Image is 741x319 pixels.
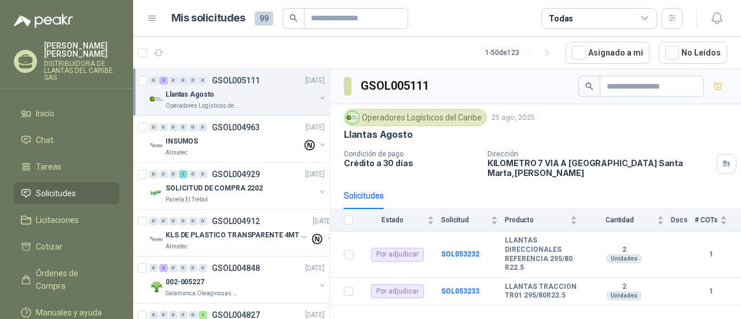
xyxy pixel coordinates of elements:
button: No Leídos [659,42,727,64]
span: Manuales y ayuda [36,306,102,319]
div: 0 [179,123,188,131]
div: 0 [159,170,168,178]
p: Operadores Logísticos del Caribe [166,101,239,111]
p: 25 ago, 2025 [491,112,535,123]
p: [DATE] [305,263,325,274]
p: GSOL004963 [212,123,260,131]
img: Company Logo [346,111,359,124]
div: 0 [199,264,207,272]
p: GSOL004929 [212,170,260,178]
p: Panela El Trébol [166,195,208,204]
a: Cotizar [14,236,119,258]
p: INSUMOS [166,136,198,147]
p: Dirección [487,150,712,158]
span: search [289,14,298,22]
div: Por adjudicar [371,284,424,298]
th: Solicitud [441,209,505,232]
div: 0 [189,217,197,225]
div: Unidades [606,291,642,300]
img: Logo peakr [14,14,73,28]
div: 0 [189,311,197,319]
span: Licitaciones [36,214,79,226]
p: DISTRIBUIDORA DE LLANTAS DEL CARIBE SAS [44,60,119,81]
a: 0 0 0 0 0 0 GSOL004912[DATE] Company LogoKLS DE PLASTICO TRANSPARENTE 4MT CAL 4 Y CINTA TRAAlmatec [149,214,335,251]
div: 0 [149,123,158,131]
div: Operadores Logísticos del Caribe [344,109,487,126]
p: [DATE] [305,169,325,180]
div: 0 [199,123,207,131]
span: # COTs [695,216,718,224]
p: GSOL005111 [212,76,260,85]
div: 0 [199,170,207,178]
b: LLANTAS TRACCION TR01 295/80R22.5 [505,283,577,300]
div: 0 [149,170,158,178]
a: Licitaciones [14,209,119,231]
div: 0 [149,217,158,225]
p: [PERSON_NAME] [PERSON_NAME] [44,42,119,58]
p: Almatec [166,242,188,251]
span: Tareas [36,160,61,173]
th: Cantidad [584,209,671,232]
div: 0 [159,217,168,225]
th: Estado [360,209,441,232]
p: Llantas Agosto [344,129,412,141]
div: 1 - 50 de 123 [485,43,556,62]
p: 002-005227 [166,277,204,288]
a: Chat [14,129,119,151]
div: Por adjudicar [371,248,424,262]
p: Llantas Agosto [166,89,214,100]
p: GSOL004827 [212,311,260,319]
b: LLANTAS DIRECCIONALES REFERENCIA 295/80 R22.5 [505,236,577,272]
span: Chat [36,134,53,146]
div: 0 [189,264,197,272]
b: 1 [695,286,727,297]
p: [DATE] [305,75,325,86]
div: 0 [149,311,158,319]
img: Company Logo [149,139,163,153]
span: Órdenes de Compra [36,267,108,292]
div: 0 [169,217,178,225]
span: Solicitud [441,216,489,224]
b: 1 [695,249,727,260]
h3: GSOL005111 [361,77,431,95]
div: 0 [199,76,207,85]
div: 0 [169,311,178,319]
div: 1 [179,170,188,178]
span: Cantidad [584,216,655,224]
p: Condición de pago [344,150,478,158]
div: 0 [179,217,188,225]
p: GSOL004912 [212,217,260,225]
div: 1 [199,311,207,319]
a: Solicitudes [14,182,119,204]
p: [DATE] [313,216,332,227]
span: Inicio [36,107,54,120]
a: Órdenes de Compra [14,262,119,297]
button: Asignado a mi [566,42,650,64]
div: Todas [549,12,573,25]
p: KILOMETRO 7 VIA A [GEOGRAPHIC_DATA] Santa Marta , [PERSON_NAME] [487,158,712,178]
div: 0 [179,76,188,85]
div: 0 [159,311,168,319]
a: 0 2 0 0 0 0 GSOL005111[DATE] Company LogoLlantas AgostoOperadores Logísticos del Caribe [149,74,327,111]
th: # COTs [695,209,741,232]
b: 2 [584,283,664,292]
div: 0 [169,264,178,272]
div: 0 [189,123,197,131]
a: 0 0 0 1 0 0 GSOL004929[DATE] Company LogoSOLICITUD DE COMPRA 2202Panela El Trébol [149,167,327,204]
div: Unidades [606,254,642,263]
h1: Mis solicitudes [171,10,245,27]
a: 0 0 0 0 0 0 GSOL004963[DATE] Company LogoINSUMOSAlmatec [149,120,327,157]
div: 0 [149,76,158,85]
a: SOL053233 [441,287,479,295]
span: search [585,82,593,90]
th: Producto [505,209,584,232]
img: Company Logo [149,233,163,247]
a: Inicio [14,102,119,124]
div: 0 [169,123,178,131]
a: SOL053232 [441,250,479,258]
img: Company Logo [149,92,163,106]
p: GSOL004848 [212,264,260,272]
th: Docs [671,209,695,232]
